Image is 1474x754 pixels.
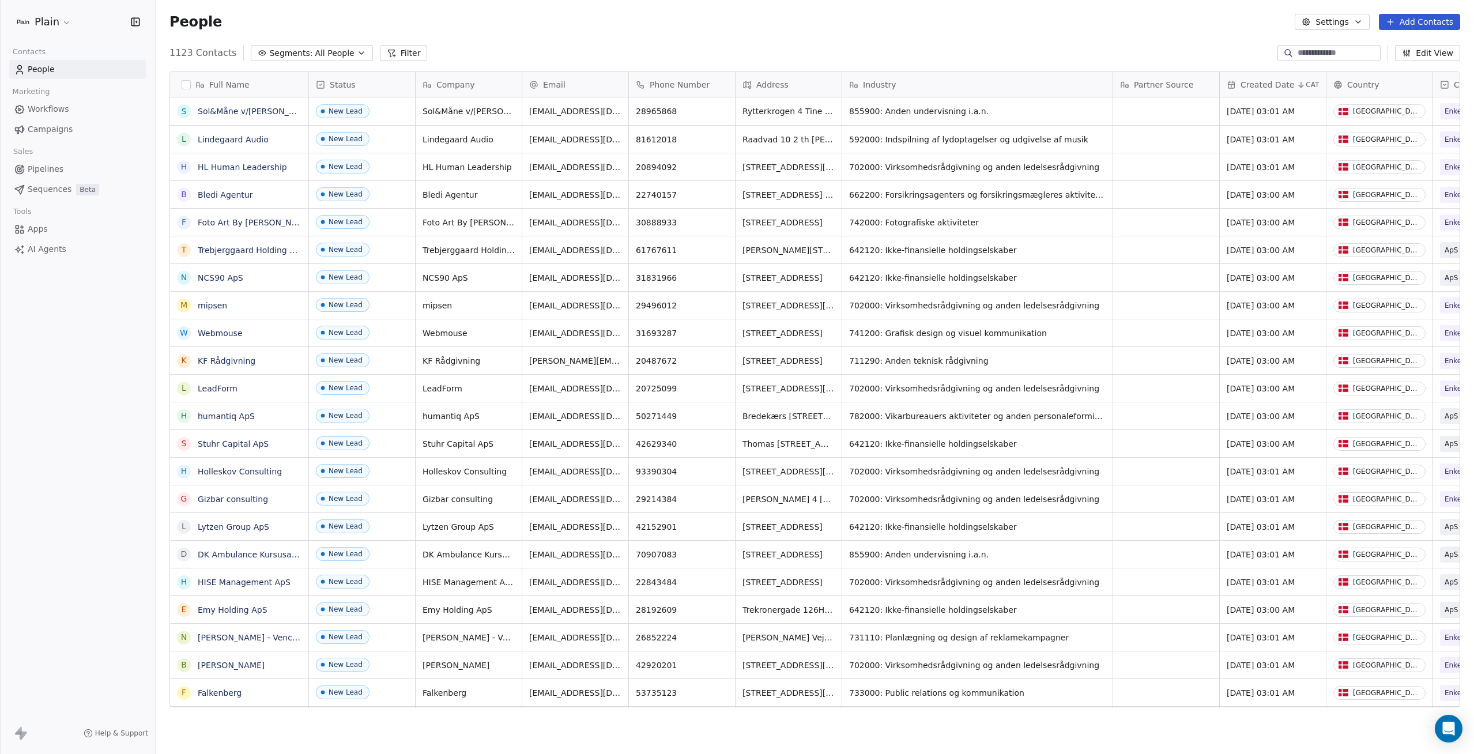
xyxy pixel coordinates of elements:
span: ApS [1445,549,1458,560]
div: [GEOGRAPHIC_DATA] [1353,135,1420,144]
div: New Lead [329,135,363,143]
span: [PERSON_NAME][EMAIL_ADDRESS][DOMAIN_NAME] [529,355,621,367]
span: Industry [863,79,896,91]
span: Thomas [STREET_ADDRESS] [742,438,835,450]
span: 711290: Anden teknisk rådgivning [849,355,1106,367]
div: E [182,604,187,616]
span: Email [543,79,566,91]
span: [STREET_ADDRESS] [742,272,835,284]
span: [EMAIL_ADDRESS][DOMAIN_NAME] [529,134,621,145]
div: F [182,687,186,699]
span: ApS [1445,244,1458,256]
div: K [181,355,186,367]
span: [DATE] 03:01 AM [1227,687,1319,699]
span: [EMAIL_ADDRESS][DOMAIN_NAME] [529,604,621,616]
span: 702000: Virksomhedsrådgivning og anden ledelsesrådgivning [849,659,1106,671]
span: 20487672 [636,355,728,367]
span: [STREET_ADDRESS] [742,549,835,560]
span: Bledi Agentur [423,189,515,201]
span: [PERSON_NAME][STREET_ADDRESS] [742,244,835,256]
div: New Lead [329,578,363,586]
span: [STREET_ADDRESS][PERSON_NAME] [742,161,835,173]
div: New Lead [329,495,363,503]
span: 702000: Virksomhedsrådgivning og anden ledelsesrådgivning [849,466,1106,477]
a: KF Rådgivning [198,356,255,365]
div: [GEOGRAPHIC_DATA] [1353,163,1420,171]
span: ApS [1445,410,1458,422]
span: 81612018 [636,134,728,145]
span: 702000: Virksomhedsrådgivning og anden ledelsesrådgivning [849,576,1106,588]
a: [PERSON_NAME] - Vencas Hverdagsleg [198,633,355,642]
div: L [182,133,186,145]
span: Falkenberg [423,687,515,699]
span: NCS90 ApS [423,272,515,284]
div: S [182,105,187,118]
a: Campaigns [9,120,146,139]
div: H [181,576,187,588]
span: 22740157 [636,189,728,201]
span: 642120: Ikke-finansielle holdingselskaber [849,244,1106,256]
a: DK Ambulance Kursusafdeling ApS [198,550,337,559]
a: HISE Management ApS [198,578,291,587]
a: Sol&Måne v/[PERSON_NAME] [198,107,315,116]
div: [GEOGRAPHIC_DATA] [1353,440,1420,448]
div: F [182,216,186,228]
span: 702000: Virksomhedsrådgivning og anden ledelsesrådgivning [849,493,1106,505]
span: [EMAIL_ADDRESS][DOMAIN_NAME] [529,466,621,477]
a: Bledi Agentur [198,190,252,199]
span: ApS [1445,272,1458,284]
div: New Lead [329,522,363,530]
span: [EMAIL_ADDRESS][DOMAIN_NAME] [529,576,621,588]
span: [EMAIL_ADDRESS][DOMAIN_NAME] [529,161,621,173]
span: Sales [8,143,38,160]
span: 28965868 [636,105,728,117]
span: [DATE] 03:00 AM [1227,438,1319,450]
a: [PERSON_NAME] [198,661,265,670]
div: [GEOGRAPHIC_DATA] [1353,523,1420,531]
span: mipsen [423,300,515,311]
span: humantiq ApS [423,410,515,422]
div: L [182,382,186,394]
div: [GEOGRAPHIC_DATA] [1353,468,1420,476]
a: humantiq ApS [198,412,255,421]
a: Trebjerggaard Holding ApS [198,246,306,255]
div: New Lead [329,218,363,226]
span: Beta [76,184,99,195]
div: [GEOGRAPHIC_DATA] [1353,606,1420,614]
span: [DATE] 03:00 AM [1227,272,1319,284]
span: 642120: Ikke-finansielle holdingselskaber [849,272,1106,284]
img: Plain-Logo-Tile.png [16,15,30,29]
div: [GEOGRAPHIC_DATA] [1353,551,1420,559]
span: [PERSON_NAME] [423,659,515,671]
div: New Lead [329,633,363,641]
div: grid [170,97,309,708]
div: [GEOGRAPHIC_DATA] [1353,689,1420,697]
span: [EMAIL_ADDRESS][DOMAIN_NAME] [529,410,621,422]
div: New Lead [329,301,363,309]
span: Created Date [1241,79,1294,91]
span: 855900: Anden undervisning i.a.n. [849,549,1106,560]
span: 28192609 [636,604,728,616]
span: [PERSON_NAME] 4 [PERSON_NAME], Thisted, 7700 [742,493,835,505]
a: Apps [9,220,146,239]
div: Open Intercom Messenger [1435,715,1462,742]
div: Status [309,72,415,97]
span: ApS [1445,438,1458,450]
span: 733000: Public relations og kommunikation [849,687,1106,699]
button: Plain [14,12,74,32]
div: Email [522,72,628,97]
span: 1123 Contacts [169,46,236,60]
span: [EMAIL_ADDRESS][DOMAIN_NAME] [529,272,621,284]
span: [EMAIL_ADDRESS][DOMAIN_NAME] [529,687,621,699]
div: [GEOGRAPHIC_DATA] [1353,578,1420,586]
span: 50271449 [636,410,728,422]
a: Foto Art By [PERSON_NAME] [198,218,312,227]
span: Raadvad 10 2 th [PERSON_NAME], Kongens Lyngby, 2800 [742,134,835,145]
a: People [9,60,146,79]
a: Lytzen Group ApS [198,522,269,531]
span: HL Human Leadership [423,161,515,173]
span: 662200: Forsikringsagenters og forsikringsmægleres aktiviteter [849,189,1106,201]
div: Address [736,72,842,97]
span: Holleskov Consulting [423,466,515,477]
span: Campaigns [28,123,73,135]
